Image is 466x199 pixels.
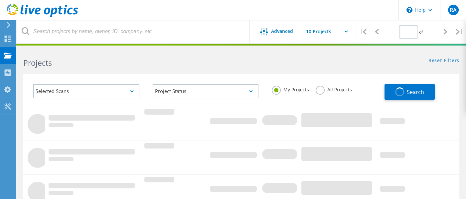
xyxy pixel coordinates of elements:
a: Live Optics Dashboard [7,14,78,19]
a: Reset Filters [428,58,459,64]
div: | [452,20,466,44]
span: of [419,29,423,35]
button: Search [385,84,435,100]
span: Search [407,88,424,96]
div: Project Status [153,84,259,98]
label: My Projects [272,86,309,92]
label: All Projects [316,86,352,92]
span: Advanced [271,29,293,34]
b: Projects [23,57,52,68]
span: RA [450,7,457,13]
input: Search projects by name, owner, ID, company, etc [17,20,250,43]
svg: \n [406,7,412,13]
div: Selected Scans [33,84,139,98]
div: | [356,20,370,44]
